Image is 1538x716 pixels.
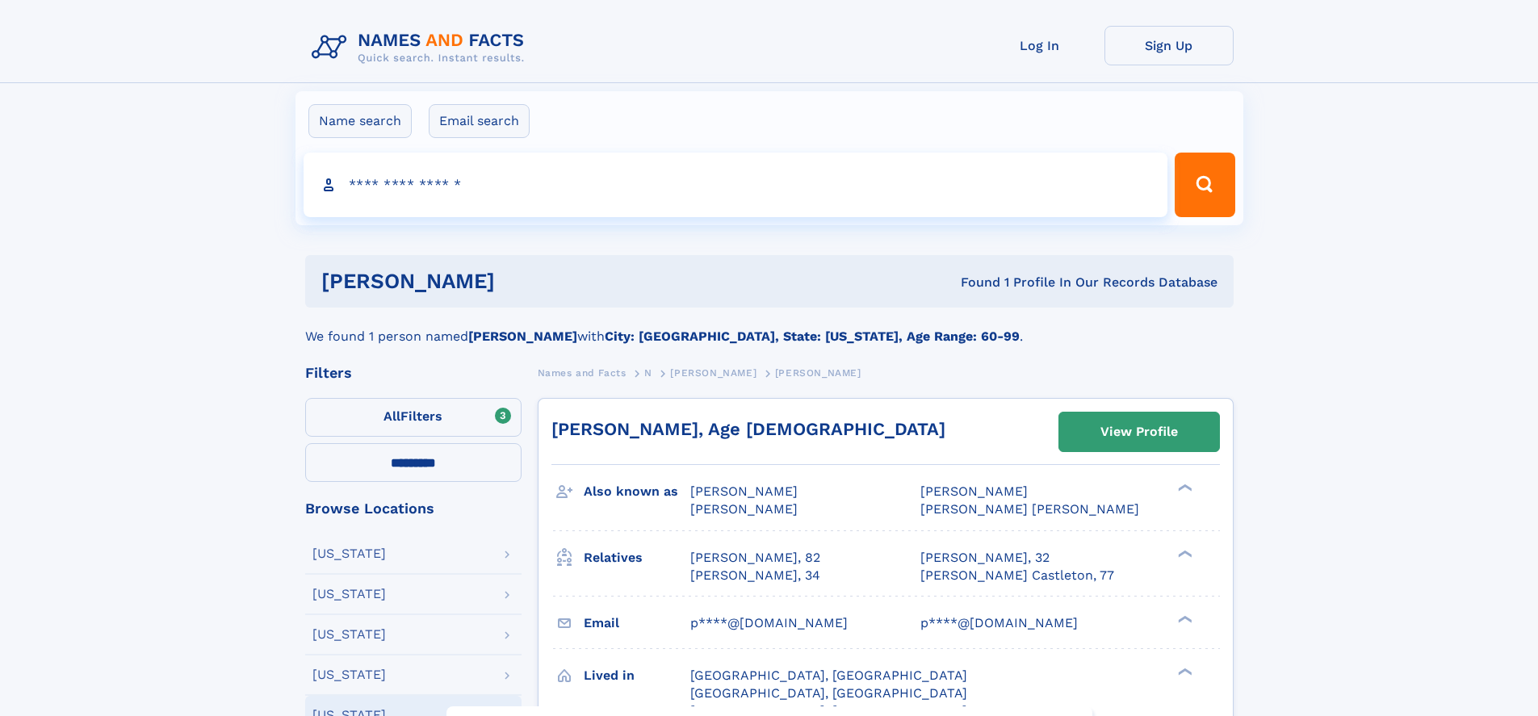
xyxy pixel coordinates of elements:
[1174,548,1193,559] div: ❯
[304,153,1168,217] input: search input
[305,308,1234,346] div: We found 1 person named with .
[670,367,756,379] span: [PERSON_NAME]
[690,567,820,584] a: [PERSON_NAME], 34
[312,588,386,601] div: [US_STATE]
[690,549,820,567] a: [PERSON_NAME], 82
[690,668,967,683] span: [GEOGRAPHIC_DATA], [GEOGRAPHIC_DATA]
[305,366,522,380] div: Filters
[605,329,1020,344] b: City: [GEOGRAPHIC_DATA], State: [US_STATE], Age Range: 60-99
[1104,26,1234,65] a: Sign Up
[584,478,690,505] h3: Also known as
[429,104,530,138] label: Email search
[690,484,798,499] span: [PERSON_NAME]
[538,362,627,383] a: Names and Facts
[305,501,522,516] div: Browse Locations
[1174,613,1193,624] div: ❯
[312,628,386,641] div: [US_STATE]
[551,419,945,439] a: [PERSON_NAME], Age [DEMOGRAPHIC_DATA]
[321,271,728,291] h1: [PERSON_NAME]
[584,609,690,637] h3: Email
[584,662,690,689] h3: Lived in
[690,501,798,517] span: [PERSON_NAME]
[920,484,1028,499] span: [PERSON_NAME]
[1174,666,1193,676] div: ❯
[670,362,756,383] a: [PERSON_NAME]
[383,408,400,424] span: All
[312,547,386,560] div: [US_STATE]
[1174,483,1193,493] div: ❯
[305,26,538,69] img: Logo Names and Facts
[312,668,386,681] div: [US_STATE]
[1059,412,1219,451] a: View Profile
[305,398,522,437] label: Filters
[775,367,861,379] span: [PERSON_NAME]
[975,26,1104,65] a: Log In
[727,274,1217,291] div: Found 1 Profile In Our Records Database
[468,329,577,344] b: [PERSON_NAME]
[308,104,412,138] label: Name search
[1175,153,1234,217] button: Search Button
[1100,413,1178,450] div: View Profile
[690,685,967,701] span: [GEOGRAPHIC_DATA], [GEOGRAPHIC_DATA]
[920,549,1050,567] a: [PERSON_NAME], 32
[644,367,652,379] span: N
[920,501,1139,517] span: [PERSON_NAME] [PERSON_NAME]
[584,544,690,572] h3: Relatives
[644,362,652,383] a: N
[920,567,1114,584] a: [PERSON_NAME] Castleton, 77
